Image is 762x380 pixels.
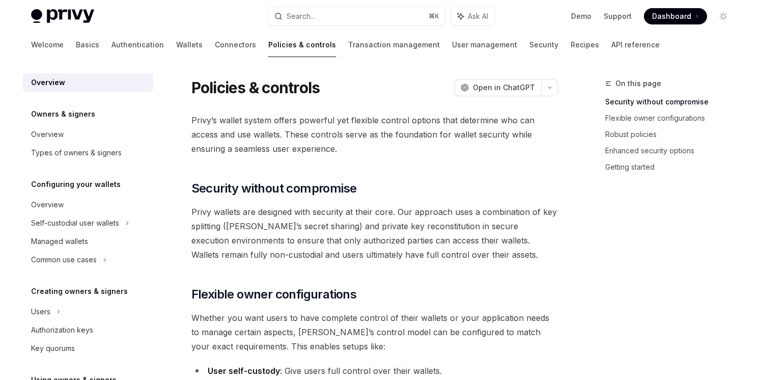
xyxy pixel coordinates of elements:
[454,79,541,96] button: Open in ChatGPT
[429,12,439,20] span: ⌘ K
[571,33,599,57] a: Recipes
[31,324,93,336] div: Authorization keys
[31,342,75,355] div: Key quorums
[652,11,691,21] span: Dashboard
[23,144,153,162] a: Types of owners & signers
[615,77,661,90] span: On this page
[23,73,153,92] a: Overview
[191,180,357,197] span: Security without compromise
[31,217,119,229] div: Self-custodial user wallets
[31,285,128,297] h5: Creating owners & signers
[605,126,740,143] a: Robust policies
[191,205,558,262] span: Privy wallets are designed with security at their core. Our approach uses a combination of key sp...
[605,143,740,159] a: Enhanced security options
[31,128,64,141] div: Overview
[23,232,153,251] a: Managed wallets
[23,125,153,144] a: Overview
[191,113,558,156] span: Privy’s wallet system offers powerful yet flexible control options that determine who can access ...
[605,94,740,110] a: Security without compromise
[191,286,357,303] span: Flexible owner configurations
[31,33,64,57] a: Welcome
[644,8,707,24] a: Dashboard
[31,235,88,248] div: Managed wallets
[468,11,488,21] span: Ask AI
[348,33,440,57] a: Transaction management
[31,76,65,89] div: Overview
[529,33,558,57] a: Security
[31,199,64,211] div: Overview
[715,8,731,24] button: Toggle dark mode
[473,83,535,93] span: Open in ChatGPT
[208,366,280,376] strong: User self-custody
[450,7,495,25] button: Ask AI
[111,33,164,57] a: Authentication
[31,9,94,23] img: light logo
[31,254,97,266] div: Common use cases
[176,33,203,57] a: Wallets
[31,108,95,120] h5: Owners & signers
[571,11,591,21] a: Demo
[452,33,517,57] a: User management
[31,147,122,159] div: Types of owners & signers
[31,306,50,318] div: Users
[23,321,153,339] a: Authorization keys
[605,110,740,126] a: Flexible owner configurations
[605,159,740,175] a: Getting started
[31,178,121,191] h5: Configuring your wallets
[611,33,660,57] a: API reference
[191,364,558,378] li: : Give users full control over their wallets.
[191,311,558,354] span: Whether you want users to have complete control of their wallets or your application needs to man...
[215,33,256,57] a: Connectors
[268,33,336,57] a: Policies & controls
[23,196,153,214] a: Overview
[76,33,99,57] a: Basics
[267,7,445,25] button: Search...⌘K
[604,11,632,21] a: Support
[23,339,153,358] a: Key quorums
[287,10,315,22] div: Search...
[191,78,320,97] h1: Policies & controls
